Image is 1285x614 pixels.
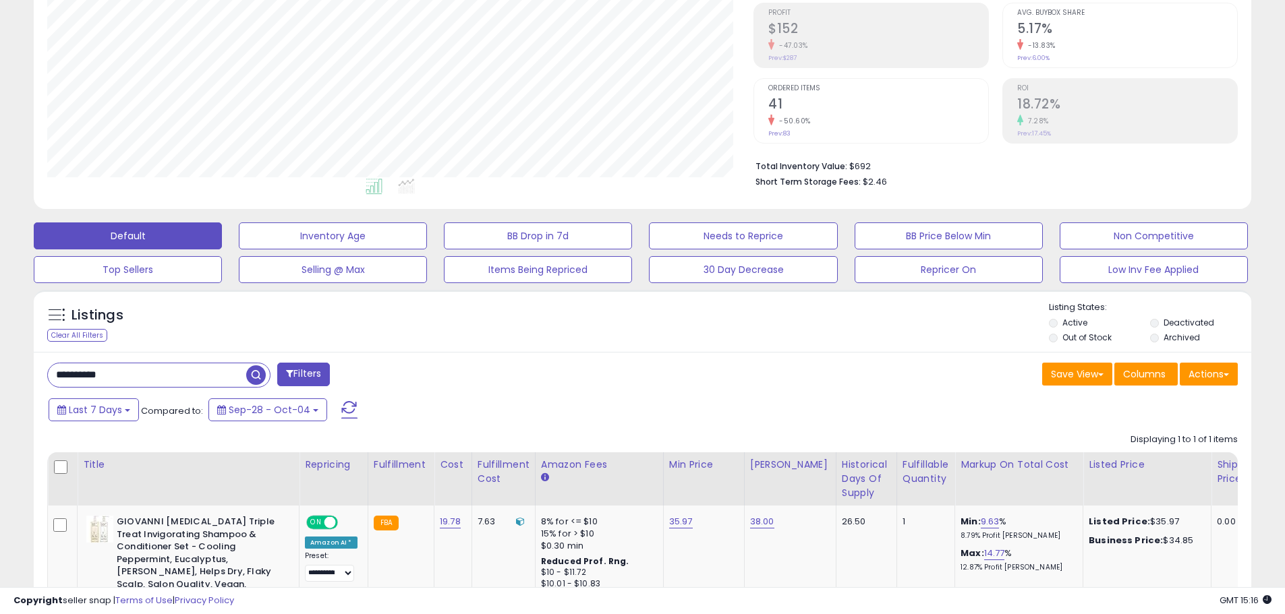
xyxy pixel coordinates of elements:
[1062,317,1087,328] label: Active
[1017,96,1237,115] h2: 18.72%
[49,398,139,421] button: Last 7 Days
[1017,54,1050,62] small: Prev: 6.00%
[541,516,653,528] div: 8% for <= $10
[1023,40,1056,51] small: -13.83%
[1062,332,1112,343] label: Out of Stock
[961,563,1073,572] p: 12.87% Profit [PERSON_NAME]
[961,547,984,559] b: Max:
[1131,433,1238,446] div: Displaying 1 to 1 of 1 items
[1217,458,1244,486] div: Ship Price
[175,594,234,607] a: Privacy Policy
[440,515,461,528] a: 19.78
[768,21,988,39] h2: $152
[374,516,399,530] small: FBA
[984,547,1005,560] a: 14.77
[669,458,739,472] div: Min Price
[1049,301,1251,314] p: Listing States:
[208,398,327,421] button: Sep-28 - Oct-04
[855,222,1043,249] button: BB Price Below Min
[981,515,1000,528] a: 9.63
[47,329,107,342] div: Clear All Filters
[34,222,222,249] button: Default
[1042,363,1112,386] button: Save View
[305,551,358,582] div: Preset:
[768,85,988,92] span: Ordered Items
[444,256,632,283] button: Items Being Repriced
[440,458,466,472] div: Cost
[1089,515,1150,528] b: Listed Price:
[755,176,861,187] b: Short Term Storage Fees:
[1060,256,1248,283] button: Low Inv Fee Applied
[308,517,324,528] span: ON
[1060,222,1248,249] button: Non Competitive
[768,9,988,17] span: Profit
[305,536,358,549] div: Amazon AI *
[955,452,1083,505] th: The percentage added to the cost of goods (COGS) that forms the calculator for Min & Max prices.
[541,567,653,578] div: $10 - $11.72
[83,458,293,472] div: Title
[961,547,1073,572] div: %
[649,256,837,283] button: 30 Day Decrease
[774,40,808,51] small: -47.03%
[86,516,113,543] img: 41tXoX-moyL._SL40_.jpg
[1089,534,1201,547] div: $34.85
[768,96,988,115] h2: 41
[374,458,428,472] div: Fulfillment
[855,256,1043,283] button: Repricer On
[1017,9,1237,17] span: Avg. Buybox Share
[229,403,310,417] span: Sep-28 - Oct-04
[336,517,358,528] span: OFF
[649,222,837,249] button: Needs to Reprice
[69,403,122,417] span: Last 7 Days
[842,458,891,500] div: Historical Days Of Supply
[141,404,203,417] span: Compared to:
[750,515,774,528] a: 38.00
[239,256,427,283] button: Selling @ Max
[305,458,362,472] div: Repricing
[903,458,949,486] div: Fulfillable Quantity
[1023,116,1049,126] small: 7.28%
[1089,516,1201,528] div: $35.97
[961,516,1073,541] div: %
[1164,317,1214,328] label: Deactivated
[1220,594,1272,607] span: 2025-10-12 15:16 GMT
[541,472,549,484] small: Amazon Fees.
[444,222,632,249] button: BB Drop in 7d
[1123,367,1166,381] span: Columns
[34,256,222,283] button: Top Sellers
[1180,363,1238,386] button: Actions
[541,528,653,540] div: 15% for > $10
[961,531,1073,541] p: 8.79% Profit [PERSON_NAME]
[478,458,530,486] div: Fulfillment Cost
[774,116,811,126] small: -50.60%
[768,54,797,62] small: Prev: $287
[115,594,173,607] a: Terms of Use
[961,458,1077,472] div: Markup on Total Cost
[1217,516,1239,528] div: 0.00
[13,594,234,607] div: seller snap | |
[1089,534,1163,547] b: Business Price:
[541,555,629,567] b: Reduced Prof. Rng.
[239,222,427,249] button: Inventory Age
[1017,85,1237,92] span: ROI
[277,363,330,386] button: Filters
[750,458,830,472] div: [PERSON_NAME]
[541,458,658,472] div: Amazon Fees
[1017,129,1051,137] small: Prev: 17.45%
[842,516,886,528] div: 26.50
[13,594,63,607] strong: Copyright
[755,157,1228,173] li: $692
[863,175,887,188] span: $2.46
[1089,458,1205,472] div: Listed Price
[72,306,123,325] h5: Listings
[768,129,791,137] small: Prev: 83
[903,516,944,528] div: 1
[669,515,693,528] a: 35.97
[1017,21,1237,39] h2: 5.17%
[1164,332,1200,343] label: Archived
[1114,363,1178,386] button: Columns
[541,540,653,552] div: $0.30 min
[478,516,525,528] div: 7.63
[961,515,981,528] b: Min:
[755,160,847,172] b: Total Inventory Value:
